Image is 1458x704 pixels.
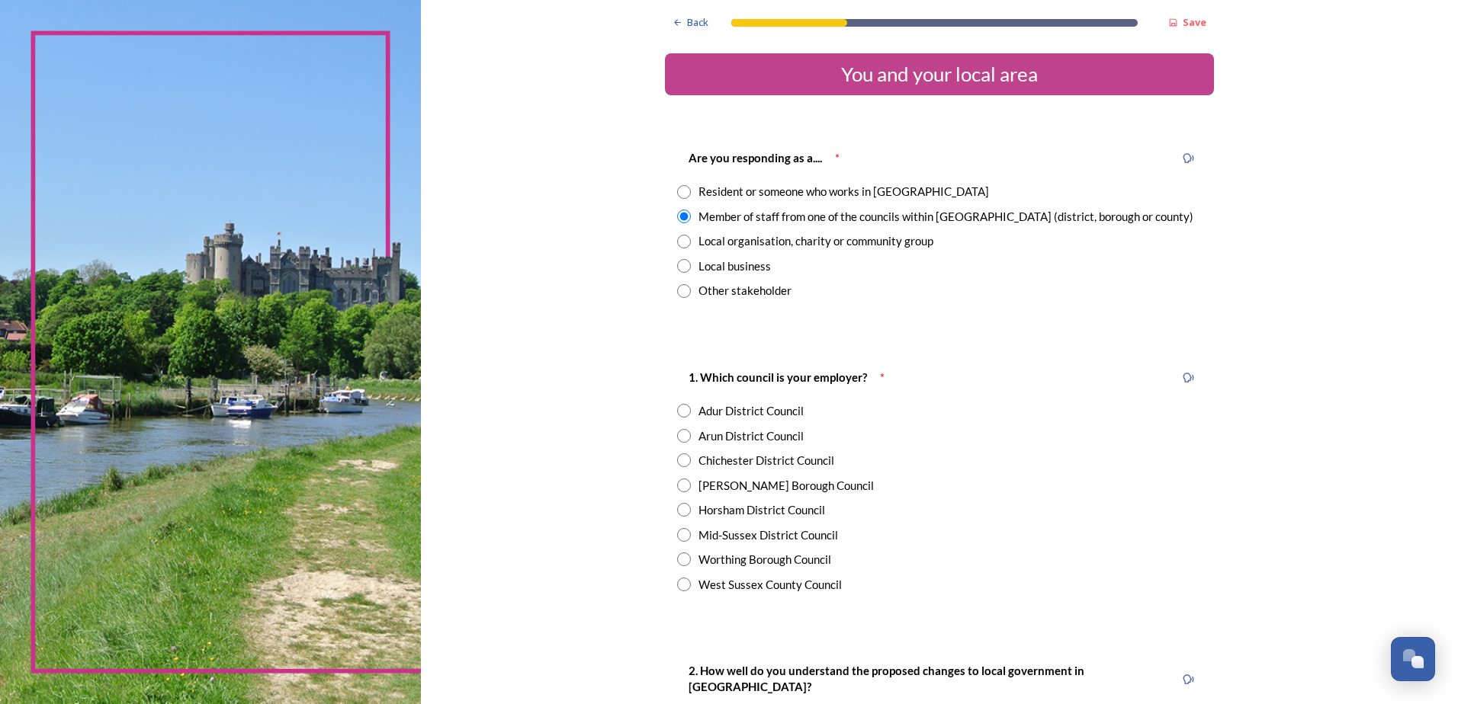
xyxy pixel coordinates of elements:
div: West Sussex County Council [698,576,842,594]
button: Open Chat [1391,637,1435,681]
div: [PERSON_NAME] Borough Council [698,477,874,494]
div: Local organisation, charity or community group [698,232,933,250]
div: Worthing Borough Council [698,551,831,568]
div: Local business [698,258,771,275]
div: Chichester District Council [698,452,834,469]
strong: Save [1183,15,1206,29]
div: Horsham District Council [698,501,825,519]
strong: 2. How well do you understand the proposed changes to local government in [GEOGRAPHIC_DATA]? [689,664,1087,693]
div: You and your local area [671,59,1208,89]
div: Other stakeholder [698,282,792,299]
strong: Are you responding as a.... [689,151,822,165]
strong: 1. Which council is your employer? [689,370,867,384]
span: Back [687,15,708,30]
div: Adur District Council [698,402,804,420]
div: Arun District Council [698,427,804,445]
div: Member of staff from one of the councils within [GEOGRAPHIC_DATA] (district, borough or county) [698,208,1193,226]
div: Mid-Sussex District Council [698,526,838,544]
div: Resident or someone who works in [GEOGRAPHIC_DATA] [698,183,989,200]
